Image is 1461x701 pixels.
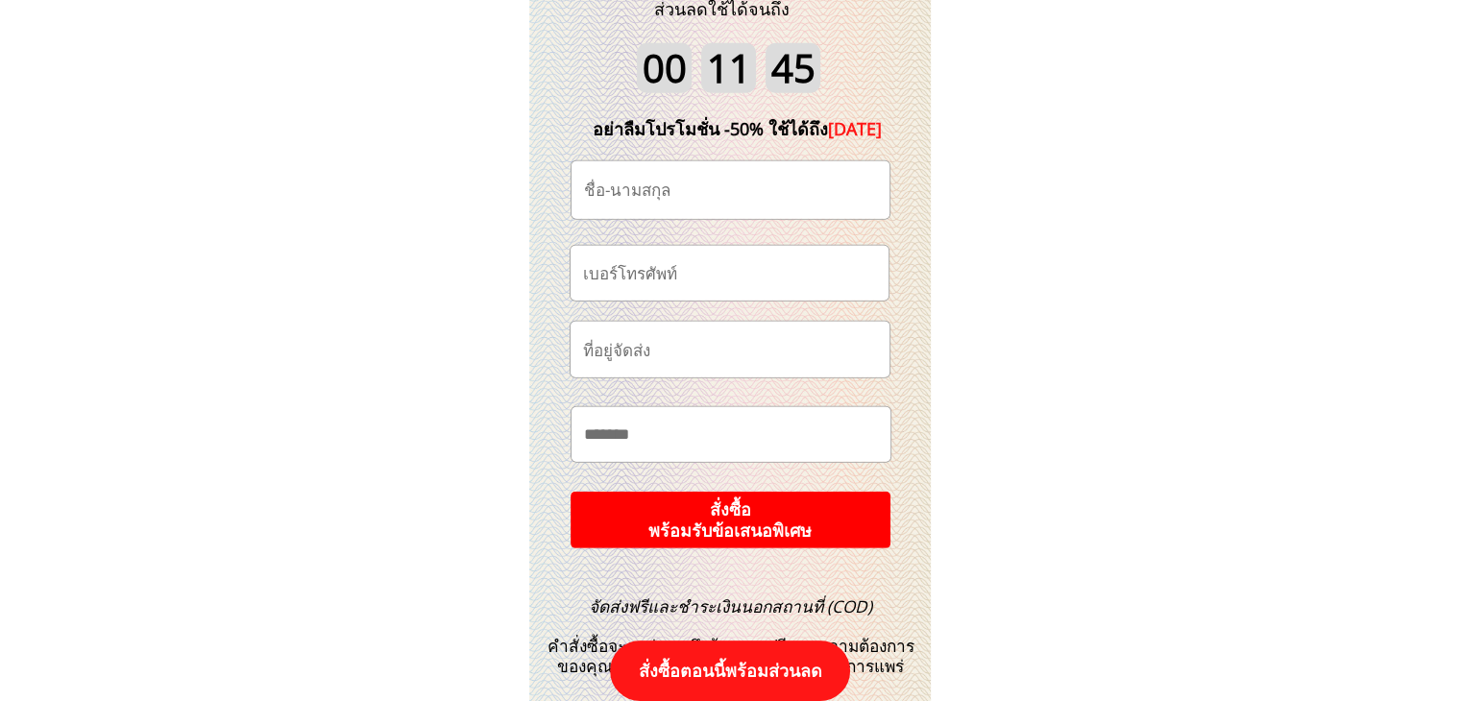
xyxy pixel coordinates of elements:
input: ที่อยู่จัดส่ง [578,322,882,377]
p: สั่งซื้อตอนนี้พร้อมส่วนลด [610,641,850,701]
span: จัดส่งฟรีและชำระเงินนอกสถานที่ (COD) [589,595,872,617]
input: ชื่อ-นามสกุล [579,161,882,219]
input: เบอร์โทรศัพท์ [578,246,881,301]
div: อย่าลืมโปรโมชั่น -50% ใช้ได้ถึง [564,115,912,143]
p: สั่งซื้อ พร้อมรับข้อเสนอพิเศษ [565,491,895,549]
span: [DATE] [828,117,882,140]
h3: คำสั่งซื้อจะถูกส่งตรงถึงบ้านคุณฟรีตามความต้องการของคุณในขณะที่ปิดมาตรฐานการป้องกันการแพร่ระบาด [536,597,926,697]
